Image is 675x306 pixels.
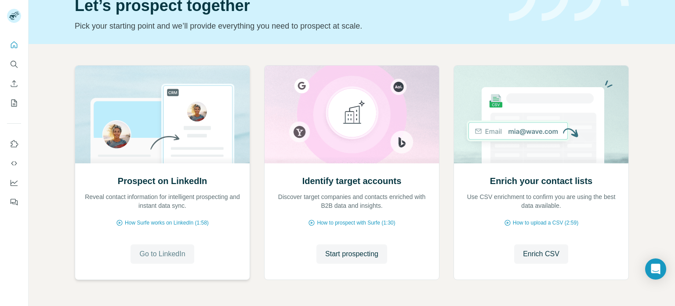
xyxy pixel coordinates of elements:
span: How to prospect with Surfe (1:30) [317,219,395,227]
span: How to upload a CSV (2:59) [513,219,578,227]
button: Use Surfe API [7,155,21,171]
p: Reveal contact information for intelligent prospecting and instant data sync. [84,192,241,210]
button: Enrich CSV [7,76,21,92]
button: Start prospecting [316,244,387,264]
span: Go to LinkedIn [139,249,185,259]
button: My lists [7,95,21,111]
h2: Identify target accounts [302,175,402,187]
p: Use CSV enrichment to confirm you are using the best data available. [463,192,620,210]
span: Enrich CSV [523,249,559,259]
p: Pick your starting point and we’ll provide everything you need to prospect at scale. [75,20,498,32]
button: Use Surfe on LinkedIn [7,136,21,152]
button: Search [7,56,21,72]
h2: Enrich your contact lists [490,175,592,187]
button: Feedback [7,194,21,210]
img: Prospect on LinkedIn [75,66,250,163]
img: Enrich your contact lists [454,66,629,163]
button: Quick start [7,37,21,53]
div: Open Intercom Messenger [645,258,666,280]
h2: Prospect on LinkedIn [118,175,207,187]
p: Discover target companies and contacts enriched with B2B data and insights. [273,192,430,210]
button: Go to LinkedIn [131,244,194,264]
img: Identify target accounts [264,66,439,163]
span: Start prospecting [325,249,378,259]
button: Enrich CSV [514,244,568,264]
button: Dashboard [7,175,21,191]
span: How Surfe works on LinkedIn (1:58) [125,219,209,227]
